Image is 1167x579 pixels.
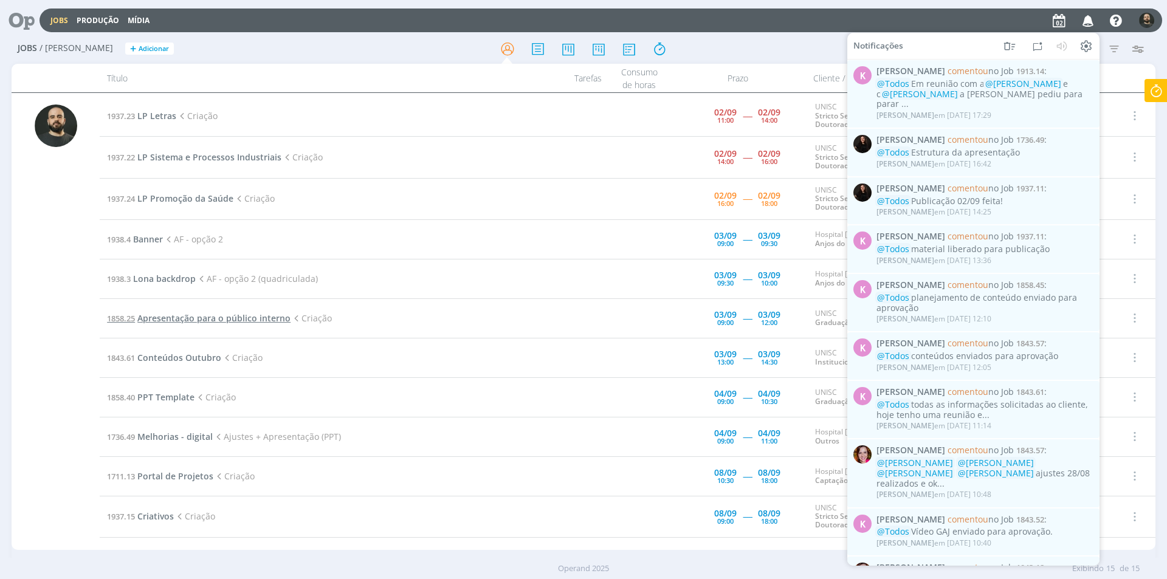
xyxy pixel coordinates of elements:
[50,15,68,26] a: Jobs
[717,398,734,405] div: 09:00
[107,273,131,284] span: 1938.3
[876,231,945,242] span: [PERSON_NAME]
[876,196,1093,206] div: Publicação 02/09 feita!
[958,457,1034,468] span: @[PERSON_NAME]
[815,388,940,406] div: UNISC
[948,513,988,524] span: comentou
[137,352,221,363] span: Conteúdos Outubro
[714,429,737,437] div: 04/09
[1016,231,1044,242] span: 1937.11
[948,65,988,77] span: comentou
[876,400,1093,420] div: todas as informações solicitadas ao cliente, hoje tenho uma reunião e...
[815,152,907,171] a: Stricto Sensu - Mestrado e Doutorado 25/26
[137,193,233,204] span: LP Promoção da Saúde
[958,467,1034,479] span: @[PERSON_NAME]
[876,79,1093,109] div: Em reunião com a e o a [PERSON_NAME] pediu para parar ...
[221,352,263,363] span: Criação
[876,563,1093,573] span: :
[107,471,135,482] span: 1711.13
[107,392,135,403] span: 1858.40
[233,193,275,204] span: Criação
[124,16,153,26] button: Mídia
[948,279,1014,290] span: no Job
[877,194,909,206] span: @Todos
[876,514,1093,524] span: :
[107,352,135,363] span: 1843.61
[985,78,1061,89] span: @[PERSON_NAME]
[876,539,991,547] div: em [DATE] 10:40
[876,445,1093,456] span: :
[876,563,945,573] span: [PERSON_NAME]
[536,64,609,92] div: Tarefas
[107,110,176,122] a: 1937.23LP Letras
[876,66,1093,77] span: :
[133,233,163,245] span: Banner
[815,270,940,287] div: Hospital [GEOGRAPHIC_DATA]
[761,117,777,123] div: 14:00
[876,183,1093,194] span: :
[815,278,861,288] a: Anjos do HSC
[876,255,934,266] span: [PERSON_NAME]
[948,182,988,194] span: comentou
[948,386,988,397] span: comentou
[761,398,777,405] div: 10:30
[815,349,940,366] div: UNISC
[853,514,872,532] div: K
[714,271,737,279] div: 03/09
[1072,563,1104,575] span: Exibindo
[107,431,135,442] span: 1736.49
[291,312,332,324] span: Criação
[107,431,213,442] a: 1736.49Melhorias - digital
[107,234,131,245] span: 1938.4
[743,273,752,284] span: -----
[876,231,1093,242] span: :
[877,457,953,468] span: @[PERSON_NAME]
[139,45,169,53] span: Adicionar
[107,510,174,522] a: 1937.15Criativos
[948,444,1014,456] span: no Job
[876,183,945,194] span: [PERSON_NAME]
[876,351,1093,361] div: conteúdos enviados para aprovação
[815,504,940,530] div: UNISC
[1016,386,1044,397] span: 1843.61
[35,104,77,147] img: P
[758,429,780,437] div: 04/09
[948,279,988,290] span: comentou
[743,233,752,245] span: -----
[758,350,780,358] div: 03/09
[18,43,37,53] span: Jobs
[948,230,988,242] span: comentou
[815,317,904,327] a: Graduação de Verão 2026
[876,514,945,524] span: [PERSON_NAME]
[876,208,991,216] div: em [DATE] 14:25
[1016,279,1044,290] span: 1858.45
[717,477,734,484] div: 10:30
[877,526,909,537] span: @Todos
[717,437,734,444] div: 09:00
[107,233,163,245] a: 1938.4Banner
[853,338,872,357] div: K
[948,134,1014,145] span: no Job
[100,64,536,92] div: Título
[743,151,752,163] span: -----
[107,470,213,482] a: 1711.13Portal de Projetos
[876,420,934,431] span: [PERSON_NAME]
[876,244,1093,255] div: material liberado para publicação
[815,111,907,129] a: Stricto Sensu - Mestrado e Doutorado 25/26
[876,313,934,324] span: [PERSON_NAME]
[877,399,909,410] span: @Todos
[194,391,236,403] span: Criação
[853,445,872,464] img: B
[128,15,150,26] a: Mídia
[761,477,777,484] div: 18:00
[137,510,174,522] span: Criativos
[853,231,872,250] div: K
[758,231,780,240] div: 03/09
[761,358,777,365] div: 14:30
[758,191,780,200] div: 02/09
[743,312,752,324] span: -----
[717,200,734,207] div: 16:00
[815,475,892,485] a: Captação de Recursos
[948,337,988,349] span: comentou
[174,510,215,522] span: Criação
